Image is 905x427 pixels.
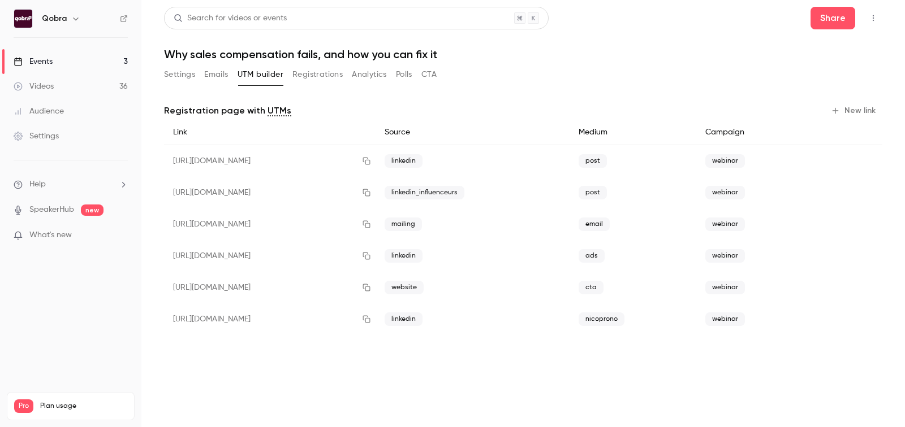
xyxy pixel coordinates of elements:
[29,178,46,190] span: Help
[396,66,412,84] button: Polls
[352,66,387,84] button: Analytics
[164,120,376,145] div: Link
[40,402,127,411] span: Plan usage
[164,66,195,84] button: Settings
[14,399,33,413] span: Pro
[29,229,72,241] span: What's new
[14,130,59,142] div: Settings
[164,104,291,117] p: Registration page with
[579,217,610,231] span: email
[376,120,570,145] div: Source
[164,145,376,177] div: [URL][DOMAIN_NAME]
[238,66,283,84] button: UTM builder
[705,249,745,263] span: webinar
[164,47,882,61] h1: Why sales compensation fails, and how you can fix it
[14,81,54,92] div: Videos
[705,154,745,168] span: webinar
[204,66,228,84] button: Emails
[164,240,376,272] div: [URL][DOMAIN_NAME]
[29,204,74,216] a: SpeakerHub
[570,120,696,145] div: Medium
[705,281,745,294] span: webinar
[579,154,607,168] span: post
[164,208,376,240] div: [URL][DOMAIN_NAME]
[385,249,423,263] span: linkedin
[81,204,104,216] span: new
[292,66,343,84] button: Registrations
[14,178,128,190] li: help-dropdown-opener
[42,13,67,24] h6: Qobra
[421,66,437,84] button: CTA
[826,102,882,120] button: New link
[811,7,855,29] button: Share
[385,281,424,294] span: website
[268,104,291,117] a: UTMs
[705,312,745,326] span: webinar
[696,120,811,145] div: Campaign
[164,272,376,303] div: [URL][DOMAIN_NAME]
[14,106,64,117] div: Audience
[579,281,604,294] span: cta
[385,186,464,199] span: linkedin_influenceurs
[164,177,376,208] div: [URL][DOMAIN_NAME]
[385,154,423,168] span: linkedin
[579,249,605,263] span: ads
[705,186,745,199] span: webinar
[579,186,607,199] span: post
[14,10,32,28] img: Qobra
[705,217,745,231] span: webinar
[164,303,376,335] div: [URL][DOMAIN_NAME]
[385,312,423,326] span: linkedin
[579,312,624,326] span: nicoprono
[14,56,53,67] div: Events
[385,217,422,231] span: mailing
[174,12,287,24] div: Search for videos or events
